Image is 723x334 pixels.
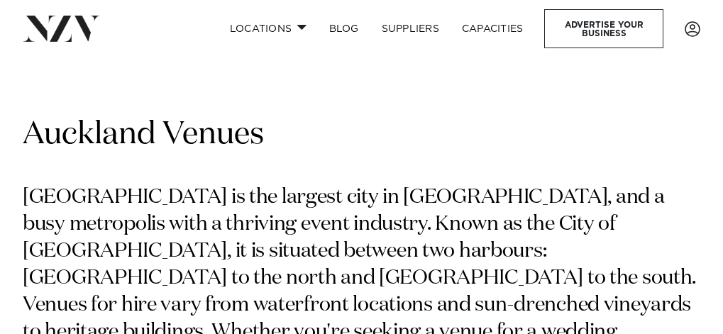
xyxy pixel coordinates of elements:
[318,13,370,44] a: BLOG
[23,16,100,41] img: nzv-logo.png
[219,13,318,44] a: Locations
[23,114,700,155] h1: Auckland Venues
[451,13,535,44] a: Capacities
[544,9,663,48] a: Advertise your business
[370,13,451,44] a: SUPPLIERS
